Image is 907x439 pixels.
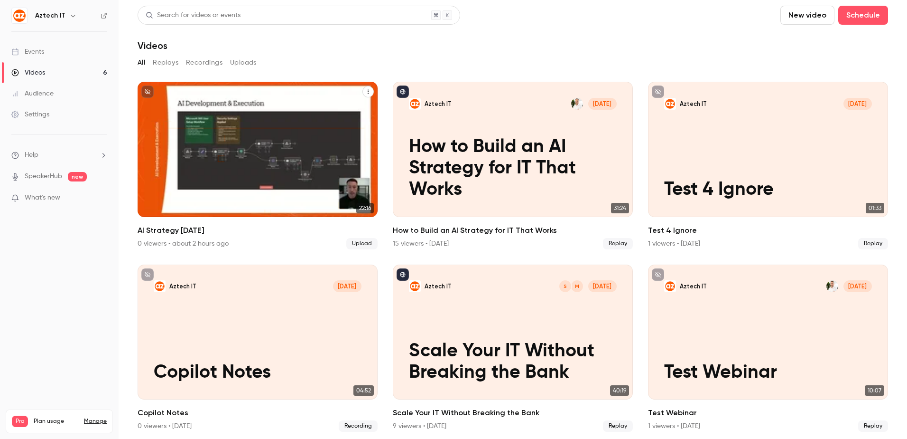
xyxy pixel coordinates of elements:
[138,407,378,419] h2: Copilot Notes
[409,98,421,110] img: How to Build an AI Strategy for IT That Works
[11,110,49,119] div: Settings
[25,172,62,181] a: SpeakerHub
[11,89,54,98] div: Audience
[652,86,664,98] button: unpublished
[11,150,107,160] li: help-dropdown-opener
[409,341,617,384] p: Scale Your IT Without Breaking the Bank
[393,225,633,236] h2: How to Build an AI Strategy for IT That Works
[409,280,421,292] img: Scale Your IT Without Breaking the Bank
[12,8,27,23] img: Aztech IT
[138,239,229,248] div: 0 viewers • about 2 hours ago
[648,265,888,432] li: Test Webinar
[186,55,222,70] button: Recordings
[558,279,572,293] div: S
[138,265,378,432] a: Copilot Notes Aztech IT[DATE]Copilot Notes04:52Copilot Notes0 viewers • [DATE]Recording
[664,179,872,200] p: Test 4 Ignore
[664,280,676,292] img: Test Webinar
[826,280,838,292] img: Sean Houghton
[154,362,361,383] p: Copilot Notes
[588,280,617,292] span: [DATE]
[664,98,676,110] img: Test 4 Ignore
[393,407,633,419] h2: Scale Your IT Without Breaking the Bank
[138,82,888,432] ul: Videos
[588,98,617,110] span: [DATE]
[397,86,409,98] button: published
[425,282,452,290] p: Aztech IT
[648,82,888,249] li: Test 4 Ignore
[648,421,700,431] div: 1 viewers • [DATE]
[11,68,45,77] div: Videos
[858,238,888,249] span: Replay
[96,194,107,202] iframe: Noticeable Trigger
[610,385,629,396] span: 40:19
[393,82,633,249] a: How to Build an AI Strategy for IT That WorksAztech ITSean Houghton[DATE]How to Build an AI Strat...
[34,418,78,425] span: Plan usage
[409,136,617,201] p: How to Build an AI Strategy for IT That Works
[141,86,154,98] button: unpublished
[25,193,60,203] span: What's new
[169,282,196,290] p: Aztech IT
[648,407,888,419] h2: Test Webinar
[397,268,409,281] button: published
[843,280,872,292] span: [DATE]
[153,55,178,70] button: Replays
[138,82,378,249] a: 22:16AI Strategy [DATE]0 viewers • about 2 hours agoUpload
[858,420,888,432] span: Replay
[425,100,452,108] p: Aztech IT
[648,225,888,236] h2: Test 4 Ignore
[603,420,633,432] span: Replay
[571,98,583,110] img: Sean Houghton
[843,98,872,110] span: [DATE]
[603,238,633,249] span: Replay
[146,10,241,20] div: Search for videos or events
[780,6,834,25] button: New video
[138,6,888,433] section: Videos
[648,82,888,249] a: Test 4 IgnoreAztech IT[DATE]Test 4 Ignore01:33Test 4 Ignore1 viewers • [DATE]Replay
[230,55,257,70] button: Uploads
[339,420,378,432] span: Recording
[570,279,584,293] div: M
[141,268,154,281] button: unpublished
[356,203,374,213] span: 22:16
[648,239,700,248] div: 1 viewers • [DATE]
[865,385,884,396] span: 10:07
[393,421,446,431] div: 9 viewers • [DATE]
[138,421,192,431] div: 0 viewers • [DATE]
[11,47,44,57] div: Events
[138,225,378,236] h2: AI Strategy [DATE]
[393,239,449,248] div: 15 viewers • [DATE]
[866,203,884,213] span: 01:33
[154,280,166,292] img: Copilot Notes
[12,416,28,427] span: Pro
[652,268,664,281] button: unpublished
[680,100,707,108] p: Aztech IT
[393,82,633,249] li: How to Build an AI Strategy for IT That Works
[353,385,374,396] span: 04:52
[138,82,378,249] li: AI Strategy Sep 2025
[393,265,633,432] li: Scale Your IT Without Breaking the Bank
[346,238,378,249] span: Upload
[138,55,145,70] button: All
[138,265,378,432] li: Copilot Notes
[611,203,629,213] span: 31:24
[838,6,888,25] button: Schedule
[35,11,65,20] h6: Aztech IT
[648,265,888,432] a: Test Webinar Aztech ITSean Houghton[DATE]Test Webinar10:07Test Webinar1 viewers • [DATE]Replay
[68,172,87,181] span: new
[138,40,167,51] h1: Videos
[84,418,107,425] a: Manage
[393,265,633,432] a: Scale Your IT Without Breaking the BankAztech ITMS[DATE]Scale Your IT Without Breaking the Bank40...
[333,280,362,292] span: [DATE]
[664,362,872,383] p: Test Webinar
[680,282,707,290] p: Aztech IT
[25,150,38,160] span: Help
